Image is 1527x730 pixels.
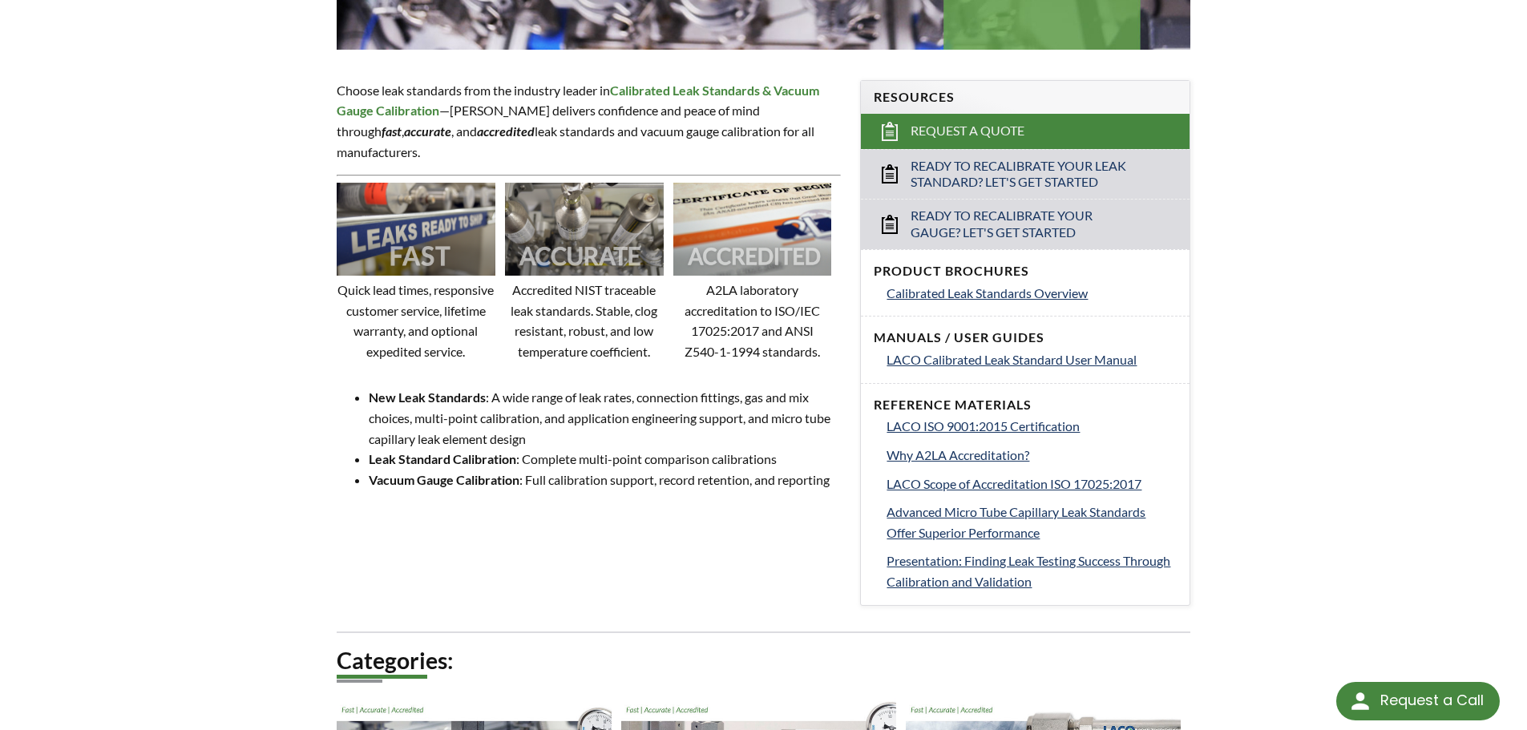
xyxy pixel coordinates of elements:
span: LACO Scope of Accreditation ISO 17025:2017 [887,476,1141,491]
strong: Vacuum Gauge Calibration [369,472,519,487]
span: Calibrated Leak Standards Overview [887,285,1088,300]
a: Ready to Recalibrate Your Gauge? Let's Get Started [861,199,1190,249]
span: Why A2LA Accreditation? [887,447,1029,462]
a: LACO Scope of Accreditation ISO 17025:2017 [887,474,1177,494]
p: A2LA laboratory accreditation to ISO/IEC 17025:2017 and ANSI Z540-1-1994 standards. [673,280,832,361]
a: Presentation: Finding Leak Testing Success Through Calibration and Validation [887,551,1177,591]
a: Why A2LA Accreditation? [887,445,1177,466]
a: LACO ISO 9001:2015 Certification [887,416,1177,437]
span: Ready to Recalibrate Your Gauge? Let's Get Started [911,208,1142,241]
a: LACO Calibrated Leak Standard User Manual [887,349,1177,370]
div: Request a Call [1380,682,1484,719]
h4: Product Brochures [874,263,1177,280]
img: round button [1347,688,1373,714]
h4: Resources [874,89,1177,106]
span: Presentation: Finding Leak Testing Success Through Calibration and Validation [887,553,1170,589]
img: Image showing the word FAST overlaid on it [337,183,495,275]
strong: New Leak Standards [369,389,486,405]
a: Request a Quote [861,114,1190,149]
h2: Categories: [337,646,1191,676]
li: : A wide range of leak rates, connection fittings, gas and mix choices, multi-point calibration, ... [369,387,842,449]
a: Ready to Recalibrate Your Leak Standard? Let's Get Started [861,149,1190,200]
h4: Reference Materials [874,397,1177,413]
a: Advanced Micro Tube Capillary Leak Standards Offer Superior Performance [887,502,1177,542]
div: Request a Call [1336,682,1500,720]
a: Calibrated Leak Standards Overview [887,283,1177,304]
strong: accurate [404,123,451,139]
strong: Leak Standard Calibration [369,451,516,466]
em: fast [382,123,402,139]
li: : Complete multi-point comparison calibrations [369,449,842,470]
img: Image showing the word ACCREDITED overlaid on it [673,183,832,275]
p: Accredited NIST traceable leak standards. Stable, clog resistant, robust, and low temperature coe... [505,280,664,361]
span: Ready to Recalibrate Your Leak Standard? Let's Get Started [911,158,1142,192]
span: LACO ISO 9001:2015 Certification [887,418,1080,434]
img: Image showing the word ACCURATE overlaid on it [505,183,664,275]
span: Request a Quote [911,123,1024,139]
em: accredited [477,123,535,139]
p: Quick lead times, responsive customer service, lifetime warranty, and optional expedited service. [337,280,495,361]
li: : Full calibration support, record retention, and reporting [369,470,842,490]
span: LACO Calibrated Leak Standard User Manual [887,352,1137,367]
p: Choose leak standards from the industry leader in —[PERSON_NAME] delivers confidence and peace of... [337,80,842,162]
h4: Manuals / User Guides [874,329,1177,346]
span: Advanced Micro Tube Capillary Leak Standards Offer Superior Performance [887,504,1145,540]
